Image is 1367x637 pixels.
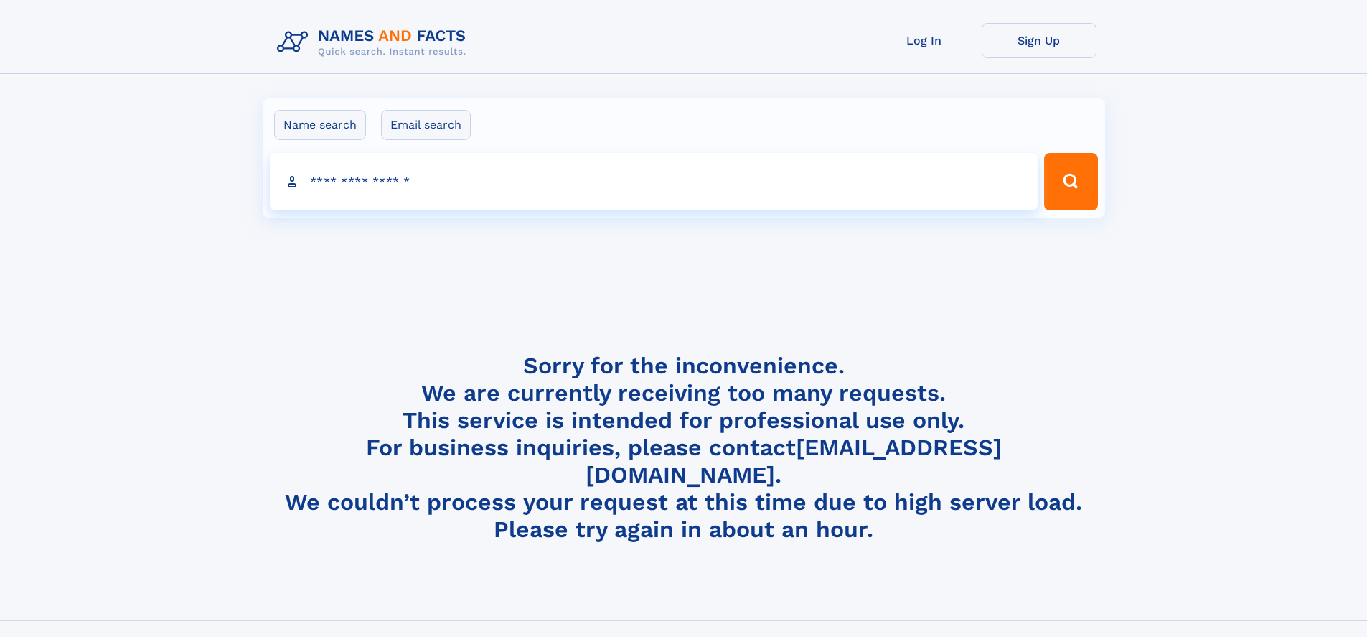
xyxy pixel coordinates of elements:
[271,352,1096,544] h4: Sorry for the inconvenience. We are currently receiving too many requests. This service is intend...
[274,110,366,140] label: Name search
[270,153,1038,210] input: search input
[867,23,982,58] a: Log In
[381,110,471,140] label: Email search
[1044,153,1097,210] button: Search Button
[586,434,1002,488] a: [EMAIL_ADDRESS][DOMAIN_NAME]
[271,23,478,62] img: Logo Names and Facts
[982,23,1096,58] a: Sign Up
